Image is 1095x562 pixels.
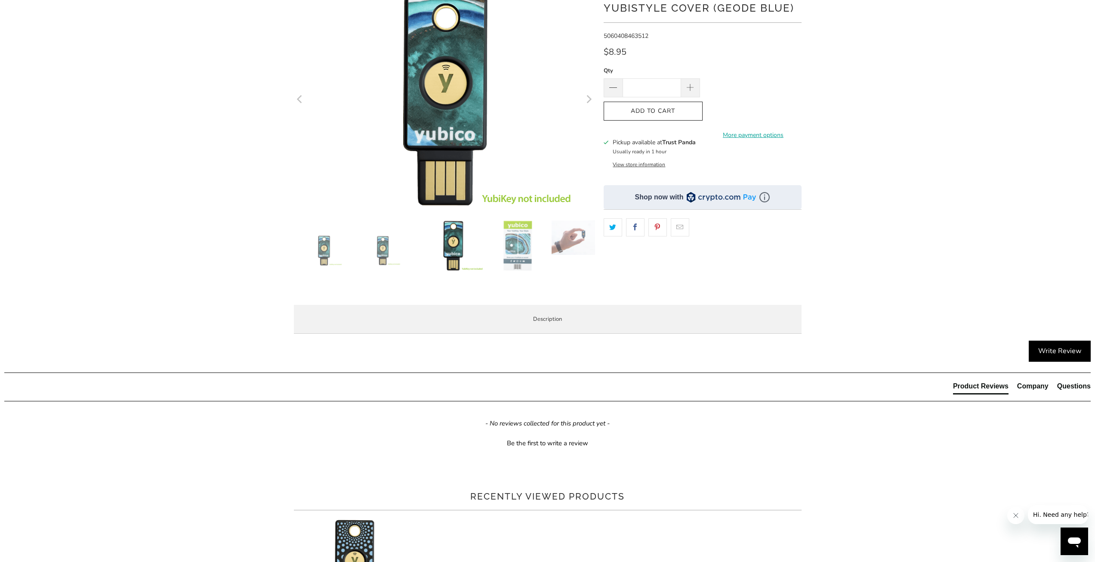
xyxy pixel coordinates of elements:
h2: Recently viewed products [294,490,802,503]
a: More payment options [705,130,802,140]
div: Company [1017,382,1049,391]
img: YubiStyle Cover (Geode Blue) - Trust Panda [552,220,612,255]
img: YubiStyle Cover (Geode Blue) - Trust Panda [294,220,354,281]
b: Trust Panda [662,138,696,146]
iframe: Button to launch messaging window [1061,528,1088,555]
img: YubiStyle Cover (Geode Blue) - Trust Panda [487,220,548,271]
a: Email this to a friend [671,218,689,236]
div: Write Review [1029,341,1091,362]
div: Reviews Tabs [953,382,1091,399]
div: Questions [1057,382,1091,391]
div: Product Reviews [953,382,1009,391]
a: Share this on Twitter [604,218,622,236]
iframe: Reviews Widget [604,252,802,280]
span: Hi. Need any help? [5,6,62,13]
span: 5060408463512 [604,32,648,40]
small: Usually ready in 1 hour [613,148,666,155]
button: Add to Cart [604,102,703,121]
a: Share this on Facebook [626,218,645,236]
span: $8.95 [604,46,626,58]
iframe: Close message [1007,507,1024,524]
label: Description [294,305,802,334]
div: Be the first to write a review [4,437,1091,448]
a: Share this on Pinterest [648,218,667,236]
em: - No reviews collected for this product yet - [485,419,610,428]
iframe: Message from company [1028,505,1088,524]
img: YubiStyle Cover (Geode Blue) - Trust Panda [358,220,419,281]
img: YubiStyle Cover (Geode Blue) - Trust Panda [423,220,483,271]
h3: Pickup available at [613,138,696,147]
span: Add to Cart [613,108,694,115]
button: View store information [613,161,665,168]
label: Qty [604,66,700,75]
div: Shop now with [635,193,684,202]
div: Be the first to write a review [507,439,588,448]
